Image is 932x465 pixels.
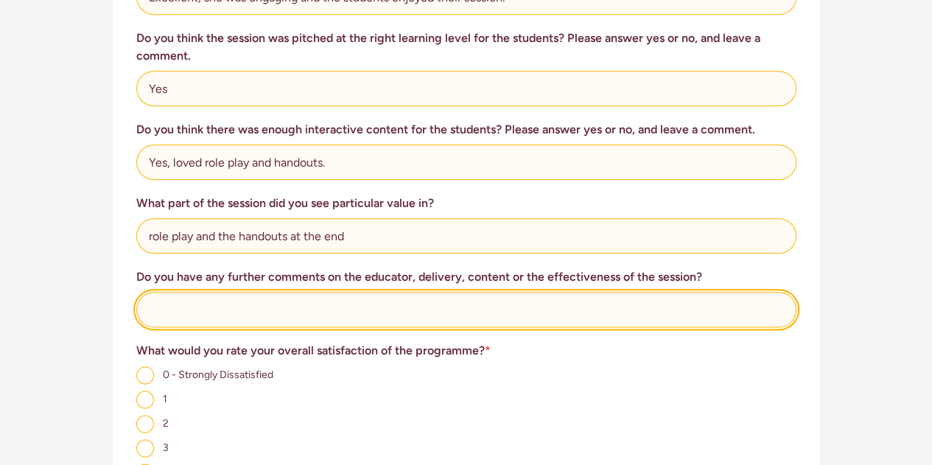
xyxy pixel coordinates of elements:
input: 0 - Strongly Dissatisfied [136,366,154,384]
h3: What would you rate your overall satisfaction of the programme? [136,342,796,360]
input: 1 [136,391,154,408]
input: 3 [136,439,154,457]
h3: Do you think there was enough interactive content for the students? Please answer yes or no, and ... [136,121,796,139]
h3: Do you have any further comments on the educator, delivery, content or the effectiveness of the s... [136,268,796,286]
input: 2 [136,415,154,433]
span: 0 - Strongly Dissatisfied [163,368,273,381]
span: 3 [163,441,169,454]
h3: Do you think the session was pitched at the right learning level for the students? Please answer ... [136,29,796,65]
span: 1 [163,393,167,405]
h3: What part of the session did you see particular value in? [136,195,796,212]
span: 2 [163,417,169,430]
